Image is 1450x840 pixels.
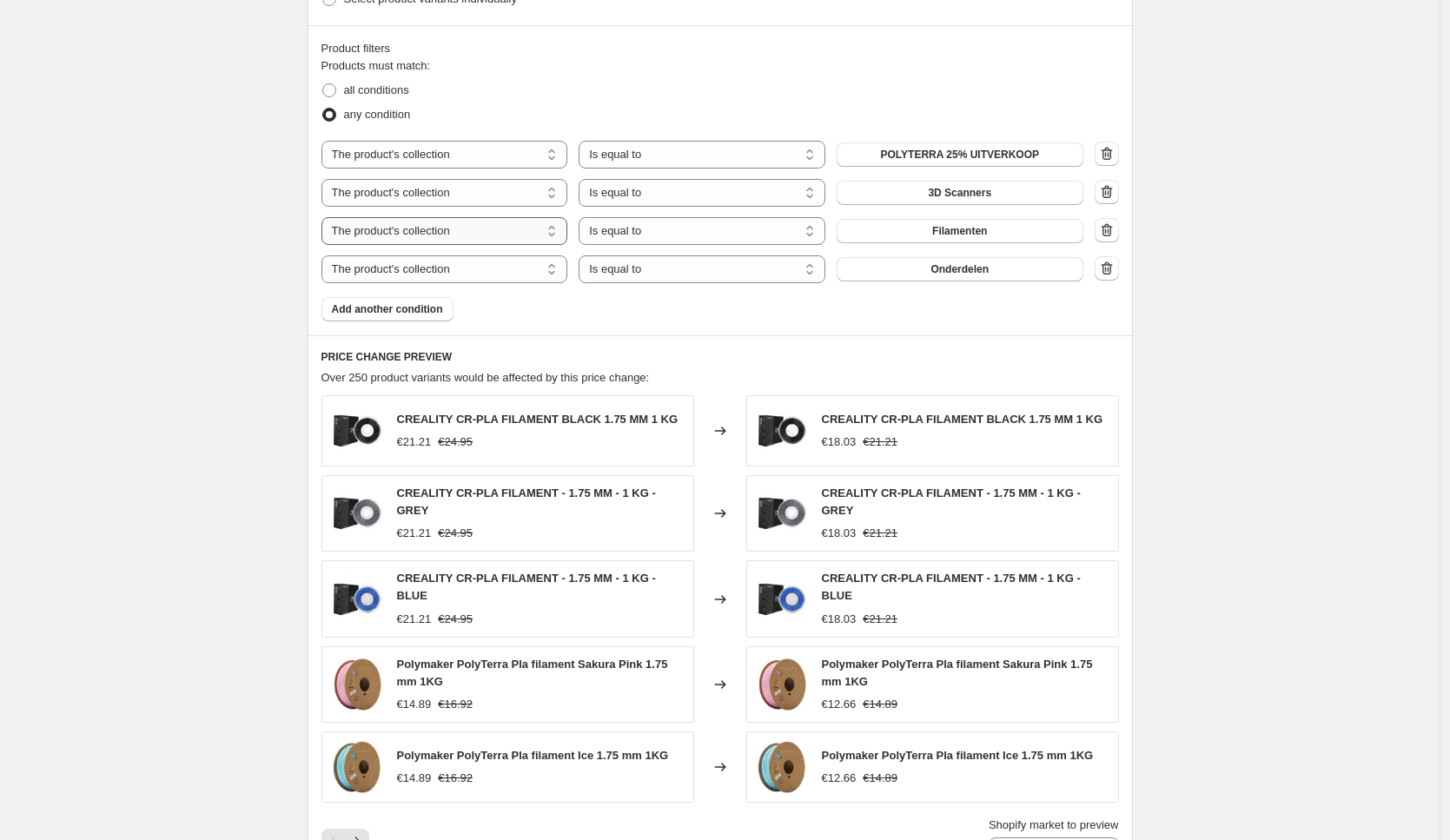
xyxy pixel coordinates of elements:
[822,486,1081,517] span: CREALITY CR-PLA FILAMENT - 1.75 MM - 1 KG - GREY
[822,413,1103,426] span: CREALITY CR-PLA FILAMENT BLACK 1.75 MM 1 KG
[331,405,383,457] img: Creality-CR-PLA-Filament-1-75-mm_5_80x.jpg
[397,572,656,602] span: CREALITY CR-PLA FILAMENT - 1.75 MM - 1 KG - BLUE
[344,83,409,96] span: all conditions
[397,749,669,762] span: Polymaker PolyTerra Pla filament Ice 1.75 mm 1KG
[863,696,897,713] strike: €14.89
[822,749,1094,762] span: Polymaker PolyTerra Pla filament Ice 1.75 mm 1KG
[438,696,473,713] strike: €16.92
[822,696,857,713] div: €12.66
[822,770,857,787] div: €12.66
[863,770,897,787] strike: €14.89
[397,611,432,628] div: €21.21
[989,818,1119,831] span: Shopify market to preview
[397,658,668,688] span: Polymaker PolyTerra Pla filament Sakura Pink 1.75 mm 1KG
[756,405,808,457] img: Creality-CR-PLA-Filament-1-75-mm_5_80x.jpg
[331,573,383,625] img: Crealityplablauw_4_1_80x.jpg
[397,696,432,713] div: €14.89
[321,350,1119,364] h6: PRICE CHANGE PREVIEW
[438,433,473,451] strike: €24.95
[438,525,473,542] strike: €24.95
[863,525,897,542] strike: €21.21
[756,658,808,711] img: PolymakerPolyTerraSakurapinkPlaFilament_1_80x.jpg
[837,257,1083,281] button: Onderdelen
[397,413,679,426] span: CREALITY CR-PLA FILAMENT BLACK 1.75 MM 1 KG
[837,219,1083,243] button: Filamenten
[397,525,432,542] div: €21.21
[344,108,411,121] span: any condition
[321,40,1119,57] div: Product filters
[932,224,987,238] span: Filamenten
[928,186,991,200] span: 3D Scanners
[321,371,650,384] span: Over 250 product variants would be affected by this price change:
[331,658,383,711] img: PolymakerPolyTerraSakurapinkPlaFilament_1_80x.jpg
[438,770,473,787] strike: €16.92
[930,262,989,276] span: Onderdelen
[822,572,1081,602] span: CREALITY CR-PLA FILAMENT - 1.75 MM - 1 KG - BLUE
[397,486,656,517] span: CREALITY CR-PLA FILAMENT - 1.75 MM - 1 KG - GREY
[321,59,431,72] span: Products must match:
[756,741,808,793] img: Polymaker-PolyTerra-PLA--70820-28601_105_80x.png
[863,433,897,451] strike: €21.21
[837,142,1083,167] button: POLYTERRA 25% UITVERKOOP
[756,487,808,539] img: PrimaCreator-FlexPlate-Powder-Coated-PEI-235-x-235-mm-PC-FPPC-235-235-25051_1_80x.jpg
[332,302,443,316] span: Add another condition
[863,611,897,628] strike: €21.21
[438,611,473,628] strike: €24.95
[822,433,857,451] div: €18.03
[331,487,383,539] img: PrimaCreator-FlexPlate-Powder-Coated-PEI-235-x-235-mm-PC-FPPC-235-235-25051_1_80x.jpg
[756,573,808,625] img: Crealityplablauw_4_1_80x.jpg
[331,741,383,793] img: Polymaker-PolyTerra-PLA--70820-28601_105_80x.png
[837,181,1083,205] button: 3D Scanners
[881,148,1039,162] span: POLYTERRA 25% UITVERKOOP
[397,433,432,451] div: €21.21
[822,611,857,628] div: €18.03
[822,658,1093,688] span: Polymaker PolyTerra Pla filament Sakura Pink 1.75 mm 1KG
[321,297,454,321] button: Add another condition
[822,525,857,542] div: €18.03
[397,770,432,787] div: €14.89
